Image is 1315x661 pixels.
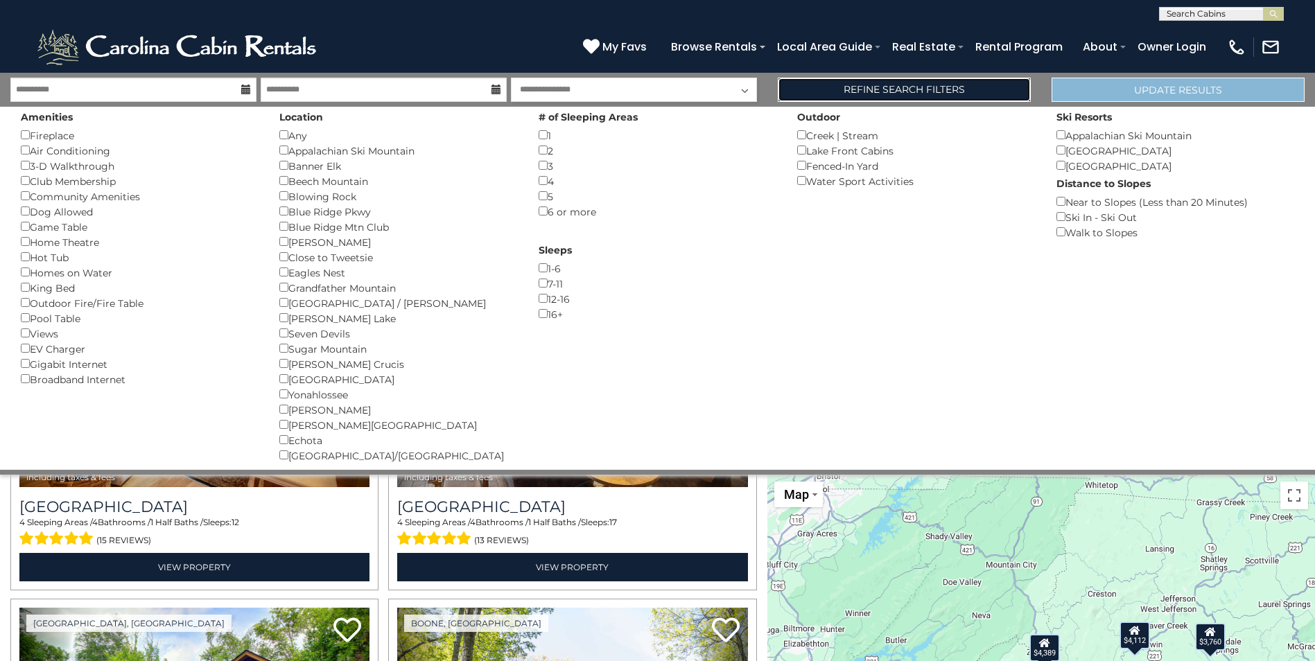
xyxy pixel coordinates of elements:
div: Appalachian Ski Mountain [1056,127,1294,143]
a: [GEOGRAPHIC_DATA] [19,497,369,516]
div: Sleeping Areas / Bathrooms / Sleeps: [19,516,369,549]
div: 1 [539,127,776,143]
a: [GEOGRAPHIC_DATA], [GEOGRAPHIC_DATA] [26,615,232,632]
div: Homes on Water [21,265,259,280]
label: Location [279,110,323,124]
a: Real Estate [885,35,962,59]
button: Change map style [774,482,823,507]
div: Home Theatre [21,234,259,249]
div: 5 [539,188,776,204]
div: Yonahlossee [279,387,517,402]
div: Outdoor Fire/Fire Table [21,295,259,310]
div: [PERSON_NAME] [279,234,517,249]
div: $3,760 [1195,623,1226,651]
div: 1-6 [539,261,776,276]
div: 3-D Walkthrough [21,158,259,173]
div: Grandfather Mountain [279,280,517,295]
a: Browse Rentals [664,35,764,59]
span: 4 [92,517,98,527]
div: Creek | Stream [797,127,1035,143]
div: Blue Ridge Mtn Club [279,219,517,234]
span: including taxes & fees [26,473,115,482]
div: Any [279,127,517,143]
div: Walk to Slopes [1056,224,1294,240]
button: Toggle fullscreen view [1280,482,1308,509]
div: Gigabit Internet [21,356,259,371]
div: Near to Slopes (Less than 20 Minutes) [1056,194,1294,209]
img: White-1-2.png [35,26,322,68]
span: My Favs [602,38,647,55]
div: [GEOGRAPHIC_DATA]/[GEOGRAPHIC_DATA] [279,448,517,463]
div: Views [21,326,259,341]
div: Echota [279,432,517,448]
div: [GEOGRAPHIC_DATA] [1056,143,1294,158]
span: (13 reviews) [474,531,529,549]
a: Add to favorites [712,616,740,646]
div: [GEOGRAPHIC_DATA] [1056,158,1294,173]
div: Ski In - Ski Out [1056,209,1294,224]
a: Rental Program [968,35,1070,59]
div: 4 [539,173,776,188]
div: [PERSON_NAME][GEOGRAPHIC_DATA] [279,417,517,432]
label: Outdoor [797,110,840,124]
a: Add to favorites [333,616,361,646]
img: mail-regular-white.png [1261,37,1280,57]
img: phone-regular-white.png [1227,37,1246,57]
a: About [1076,35,1124,59]
label: Ski Resorts [1056,110,1112,124]
a: Owner Login [1131,35,1213,59]
span: 4 [19,517,25,527]
span: 4 [470,517,476,527]
div: Dog Allowed [21,204,259,219]
div: 16+ [539,306,776,321]
div: Club Membership [21,173,259,188]
div: EV Charger [21,341,259,356]
label: Sleeps [539,243,572,257]
button: Update Results [1052,78,1305,102]
div: 7-11 [539,276,776,291]
div: Community Amenities [21,188,259,204]
span: Map [784,487,809,502]
div: Banner Elk [279,158,517,173]
label: Distance to Slopes [1056,177,1151,191]
span: 4 [397,517,403,527]
div: Blue Ridge Pkwy [279,204,517,219]
a: My Favs [583,38,650,56]
h3: Mountain Song Lodge [19,497,369,516]
div: Appalachian Ski Mountain [279,143,517,158]
div: 12-16 [539,291,776,306]
div: [PERSON_NAME] Lake [279,310,517,326]
div: Air Conditioning [21,143,259,158]
div: 3 [539,158,776,173]
div: [GEOGRAPHIC_DATA] [279,371,517,387]
a: [GEOGRAPHIC_DATA] [397,497,747,516]
a: View Property [397,553,747,581]
div: Fenced-In Yard [797,158,1035,173]
div: Broadband Internet [21,371,259,387]
div: Close to Tweetsie [279,249,517,265]
span: including taxes & fees [404,473,493,482]
div: [GEOGRAPHIC_DATA] / [PERSON_NAME] [279,295,517,310]
span: 1 Half Baths / [528,517,581,527]
div: 2 [539,143,776,158]
div: Water Sport Activities [797,173,1035,188]
span: 1 Half Baths / [150,517,203,527]
span: 12 [232,517,239,527]
a: Local Area Guide [770,35,879,59]
div: [PERSON_NAME] [279,402,517,417]
span: (15 reviews) [96,531,151,549]
div: Lake Front Cabins [797,143,1035,158]
div: $4,112 [1120,622,1150,649]
div: King Bed [21,280,259,295]
div: Fireplace [21,127,259,143]
div: 6 or more [539,204,776,219]
a: Boone, [GEOGRAPHIC_DATA] [404,615,548,632]
div: Hot Tub [21,249,259,265]
div: Pool Table [21,310,259,326]
div: Eagles Nest [279,265,517,280]
h3: Cucumber Tree Lodge [397,497,747,516]
div: [PERSON_NAME] Crucis [279,356,517,371]
div: Sugar Mountain [279,341,517,356]
div: Sleeping Areas / Bathrooms / Sleeps: [397,516,747,549]
div: Beech Mountain [279,173,517,188]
